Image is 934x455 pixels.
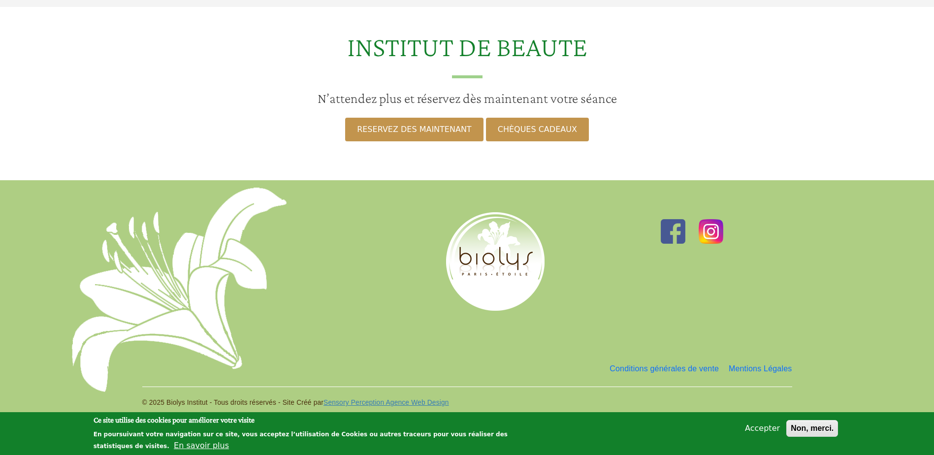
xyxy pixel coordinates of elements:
h2: Ce site utilise des cookies pour améliorer votre visite [94,415,542,425]
a: Sensory Perception Agence Web Design [323,399,449,406]
h2: INSTITUT DE BEAUTE [6,31,928,78]
a: Conditions générales de vente [610,359,719,379]
a: CHÈQUES CADEAUX [486,118,589,141]
button: En savoir plus [174,440,229,452]
button: Accepter [741,422,784,434]
p: En poursuivant votre navigation sur ce site, vous acceptez l’utilisation de Cookies ou autres tra... [94,431,508,450]
a: Mentions Légales [729,359,792,379]
h3: N’attendez plus et réservez dès maintenant votre séance [6,90,928,107]
img: Biolys Logo [446,212,545,311]
img: Facebook [661,219,685,244]
img: Instagram [699,219,723,244]
a: RESERVEZ DES MAINTENANT [345,118,483,141]
button: Non, merci. [786,420,838,437]
p: © 2025 Biolys Institut - Tous droits réservés - Site Créé par [142,398,792,408]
